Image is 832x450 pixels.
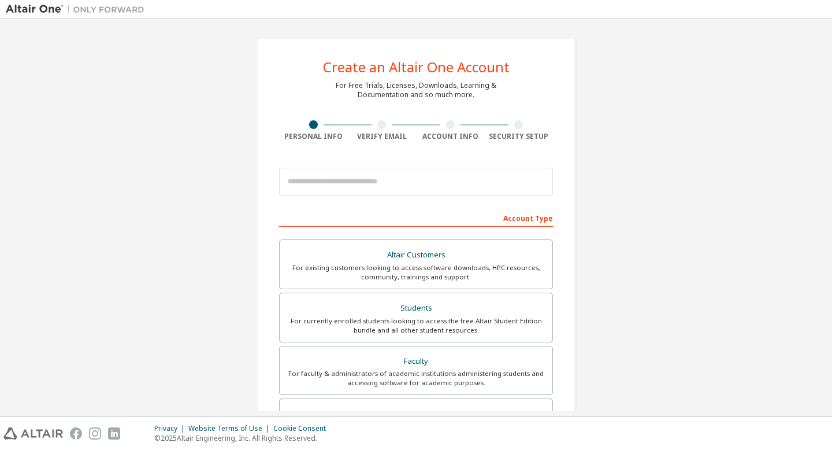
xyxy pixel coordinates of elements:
div: Everyone else [287,406,545,422]
img: Altair One [6,3,150,15]
div: Create an Altair One Account [323,60,510,74]
div: For faculty & administrators of academic institutions administering students and accessing softwa... [287,369,545,388]
div: Faculty [287,353,545,370]
div: Altair Customers [287,247,545,263]
img: facebook.svg [70,427,82,440]
img: instagram.svg [89,427,101,440]
img: altair_logo.svg [3,427,63,440]
div: Personal Info [279,132,348,141]
div: For existing customers looking to access software downloads, HPC resources, community, trainings ... [287,263,545,282]
div: Account Info [416,132,485,141]
div: Verify Email [348,132,417,141]
div: Cookie Consent [273,424,333,433]
div: Account Type [279,208,553,227]
div: Students [287,300,545,316]
div: For Free Trials, Licenses, Downloads, Learning & Documentation and so much more. [336,81,496,99]
p: © 2025 Altair Engineering, Inc. All Rights Reserved. [154,433,333,443]
div: Website Terms of Use [188,424,273,433]
div: Security Setup [485,132,554,141]
img: linkedin.svg [108,427,120,440]
div: For currently enrolled students looking to access the free Altair Student Edition bundle and all ... [287,316,545,335]
div: Privacy [154,424,188,433]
